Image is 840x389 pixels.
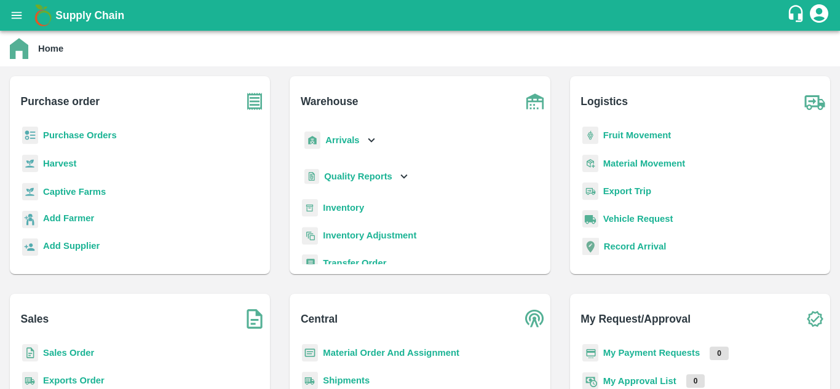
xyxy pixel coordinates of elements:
[582,210,598,228] img: vehicle
[43,348,94,358] a: Sales Order
[302,127,378,154] div: Arrivals
[31,3,55,28] img: logo
[43,211,94,228] a: Add Farmer
[520,86,550,117] img: warehouse
[323,230,416,240] a: Inventory Adjustment
[22,154,38,173] img: harvest
[580,310,691,328] b: My Request/Approval
[603,130,672,140] a: Fruit Movement
[323,348,459,358] a: Material Order And Assignment
[22,238,38,256] img: supplier
[323,375,370,385] a: Shipments
[239,86,270,117] img: purchase
[55,9,124,22] b: Supply Chain
[43,159,76,168] a: Harvest
[324,171,392,181] b: Quality Reports
[302,199,318,217] img: whInventory
[520,304,550,334] img: central
[603,376,676,386] a: My Approval List
[43,187,106,197] a: Captive Farms
[22,183,38,201] img: harvest
[787,4,808,26] div: customer-support
[710,347,729,360] p: 0
[301,93,359,110] b: Warehouse
[2,1,31,29] button: open drawer
[302,254,318,272] img: whTransfer
[43,375,105,385] a: Exports Order
[43,239,100,256] a: Add Supplier
[603,348,700,358] a: My Payment Requests
[582,238,599,255] img: recordArrival
[604,242,667,251] a: Record Arrival
[799,86,830,117] img: truck
[582,127,598,144] img: fruit
[808,2,830,28] div: account of current user
[582,344,598,362] img: payment
[304,169,319,184] img: qualityReport
[603,159,686,168] a: Material Movement
[21,310,49,328] b: Sales
[302,227,318,245] img: inventory
[304,132,320,149] img: whArrival
[686,374,705,388] p: 0
[38,44,63,53] b: Home
[22,344,38,362] img: sales
[580,93,628,110] b: Logistics
[302,164,411,189] div: Quality Reports
[582,183,598,200] img: delivery
[603,214,673,224] a: Vehicle Request
[22,127,38,144] img: reciept
[43,130,117,140] a: Purchase Orders
[239,304,270,334] img: soSales
[21,93,100,110] b: Purchase order
[43,241,100,251] b: Add Supplier
[22,211,38,229] img: farmer
[10,38,28,59] img: home
[325,135,359,145] b: Arrivals
[301,310,338,328] b: Central
[323,203,364,213] a: Inventory
[582,154,598,173] img: material
[603,186,651,196] a: Export Trip
[43,213,94,223] b: Add Farmer
[302,344,318,362] img: centralMaterial
[55,7,787,24] a: Supply Chain
[799,304,830,334] img: check
[323,258,386,268] a: Transfer Order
